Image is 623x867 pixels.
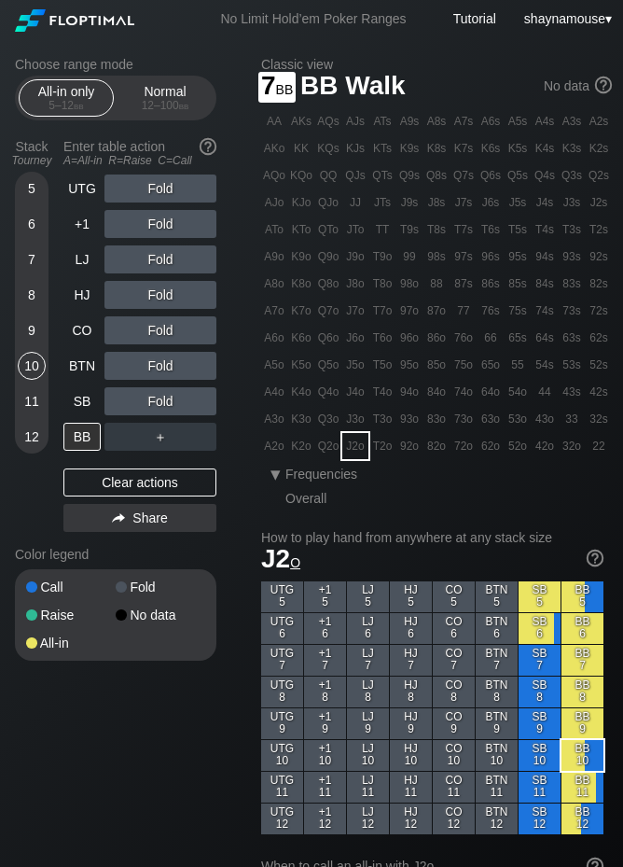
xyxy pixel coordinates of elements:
[104,210,216,238] div: Fold
[298,72,408,103] span: BB Walk
[505,271,531,297] div: 85s
[63,504,216,532] div: Share
[315,352,341,378] div: Q5o
[304,708,346,739] div: +1 9
[396,325,422,351] div: 96o
[18,245,46,273] div: 7
[63,352,101,380] div: BTN
[519,677,561,707] div: SB 8
[18,210,46,238] div: 6
[74,99,84,112] span: bb
[342,406,368,432] div: J3o
[63,210,101,238] div: +1
[561,740,603,771] div: BB 10
[476,613,518,644] div: BTN 6
[433,708,475,739] div: CO 9
[18,175,46,203] div: 5
[7,154,56,167] div: Tourney
[261,406,287,432] div: A3o
[478,135,504,161] div: K6s
[304,740,346,771] div: +1 10
[263,463,287,485] div: ▾
[450,379,477,405] div: 74o
[423,135,450,161] div: K8s
[423,379,450,405] div: 84o
[450,352,477,378] div: 75o
[369,135,395,161] div: KTs
[315,271,341,297] div: Q8o
[433,804,475,834] div: CO 12
[116,580,205,594] div: Fold
[261,433,287,459] div: A2o
[433,581,475,612] div: CO 5
[261,530,603,545] h2: How to play hand from anywhere at any stack size
[423,298,450,324] div: 87o
[450,406,477,432] div: 73o
[450,108,477,134] div: A7s
[288,189,314,216] div: KJo
[586,379,612,405] div: 42s
[285,467,357,482] span: Frequencies
[369,406,395,432] div: T3o
[23,80,109,116] div: All-in only
[532,352,558,378] div: 54s
[478,298,504,324] div: 76s
[519,740,561,771] div: SB 10
[423,271,450,297] div: 88
[369,379,395,405] div: T4o
[104,245,216,273] div: Fold
[288,433,314,459] div: K2o
[519,804,561,834] div: SB 12
[288,379,314,405] div: K4o
[63,132,216,175] div: Enter table action
[288,406,314,432] div: K3o
[15,57,216,72] h2: Choose range mode
[261,708,303,739] div: UTG 9
[347,804,389,834] div: LJ 12
[396,244,422,270] div: 99
[285,491,343,506] div: Overall
[559,244,585,270] div: 93s
[261,135,287,161] div: AKo
[423,433,450,459] div: 82o
[198,136,218,157] img: help.32db89a4.svg
[288,217,314,243] div: KTo
[586,325,612,351] div: 62s
[478,217,504,243] div: T6s
[347,740,389,771] div: LJ 10
[423,244,450,270] div: 98s
[7,132,56,175] div: Stack
[476,581,518,612] div: BTN 5
[532,433,558,459] div: 42o
[261,352,287,378] div: A5o
[261,57,612,72] h2: Classic view
[478,379,504,405] div: 64o
[261,271,287,297] div: A8o
[561,581,603,612] div: BB 5
[532,271,558,297] div: 84s
[478,271,504,297] div: 86s
[478,108,504,134] div: A6s
[342,271,368,297] div: J8o
[315,189,341,216] div: QJo
[559,406,585,432] div: 33
[288,325,314,351] div: K6o
[559,135,585,161] div: K3s
[179,99,189,112] span: bb
[104,352,216,380] div: Fold
[369,352,395,378] div: T5o
[476,804,518,834] div: BTN 12
[342,135,368,161] div: KJs
[433,740,475,771] div: CO 10
[63,175,101,203] div: UTG
[15,9,134,32] img: Floptimal logo
[390,677,432,707] div: HJ 8
[586,135,612,161] div: K2s
[519,708,561,739] div: SB 9
[390,740,432,771] div: HJ 10
[369,162,395,189] div: QTs
[532,244,558,270] div: 94s
[261,217,287,243] div: ATo
[288,108,314,134] div: AKs
[261,189,287,216] div: AJo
